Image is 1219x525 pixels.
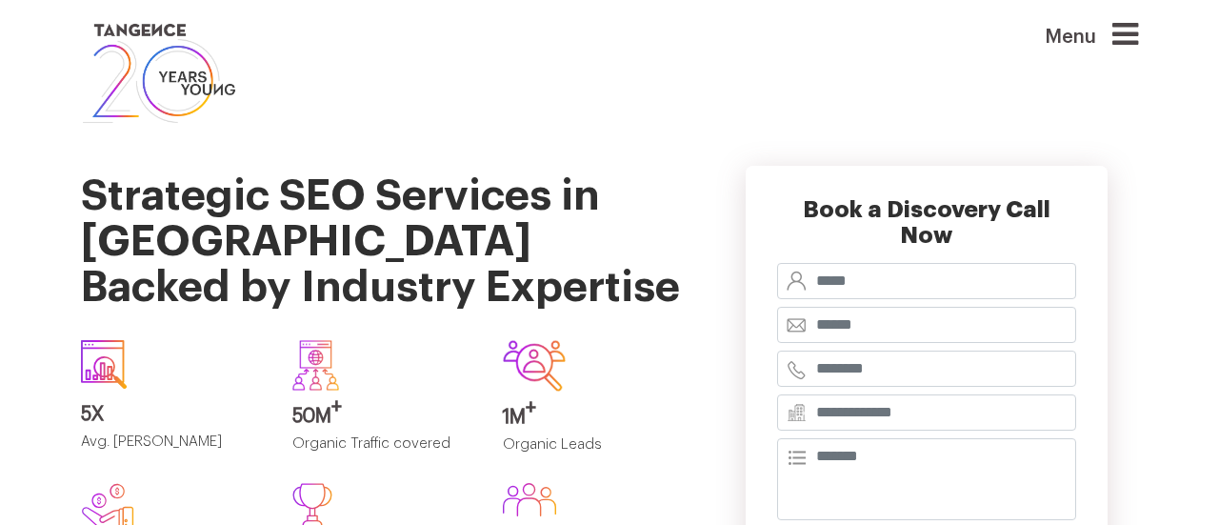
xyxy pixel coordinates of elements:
[503,340,566,391] img: Group-642.svg
[81,404,264,425] h3: 5X
[292,406,475,427] h3: 50M
[292,340,339,390] img: Group-640.svg
[503,483,556,516] img: Group%20586.svg
[503,437,686,469] p: Organic Leads
[81,340,127,389] img: icon1.svg
[81,128,686,325] h1: Strategic SEO Services in [GEOGRAPHIC_DATA] Backed by Industry Expertise
[526,398,536,417] sup: +
[292,436,475,468] p: Organic Traffic covered
[81,434,264,466] p: Avg. [PERSON_NAME]
[777,197,1076,263] h2: Book a Discovery Call Now
[81,19,237,128] img: logo SVG
[331,397,342,416] sup: +
[503,407,686,428] h3: 1M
